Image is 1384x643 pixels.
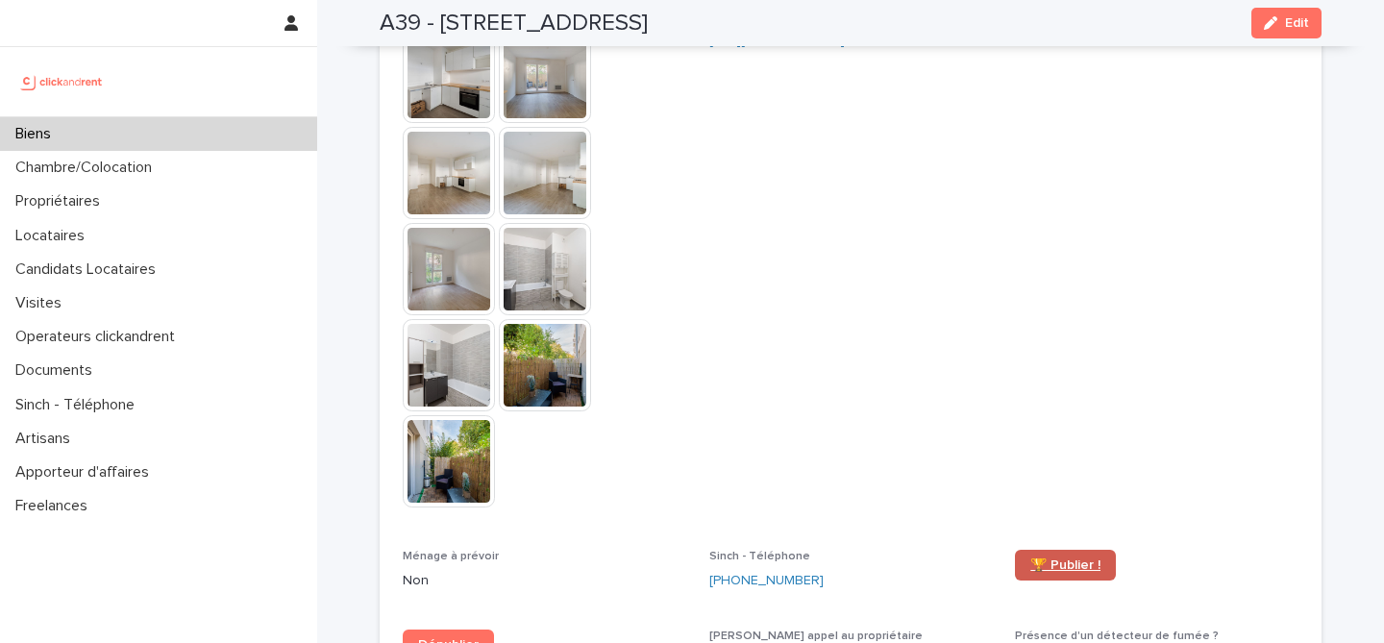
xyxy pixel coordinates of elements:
span: Présence d'un détecteur de fumée ? [1015,631,1219,642]
ringoverc2c-84e06f14122c: Call with Ringover [709,574,824,587]
span: Edit [1285,16,1309,30]
ringoverc2c-number-84e06f14122c: [PHONE_NUMBER] [709,574,824,587]
p: Propriétaires [8,192,115,210]
p: Documents [8,361,108,380]
span: 🏆 Publier ! [1030,558,1100,572]
span: Ménage à prévoir [403,551,499,562]
p: Apporteur d'affaires [8,463,164,482]
p: Candidats Locataires [8,260,171,279]
p: Chambre/Colocation [8,159,167,177]
a: 🏆 Publier ! [1015,550,1116,581]
a: [PHONE_NUMBER] [709,571,824,591]
button: Edit [1251,8,1322,38]
a: [URL][DOMAIN_NAME] [709,34,845,47]
p: Biens [8,125,66,143]
p: Sinch - Téléphone [8,396,150,414]
span: [PERSON_NAME] appel au propriétaire [709,631,923,642]
p: Operateurs clickandrent [8,328,190,346]
img: UCB0brd3T0yccxBKYDjQ [15,62,109,101]
p: Visites [8,294,77,312]
p: Artisans [8,430,86,448]
h2: A39 - [STREET_ADDRESS] [380,10,648,37]
p: Freelances [8,497,103,515]
p: Non [403,571,686,591]
span: Sinch - Téléphone [709,551,810,562]
p: Locataires [8,227,100,245]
